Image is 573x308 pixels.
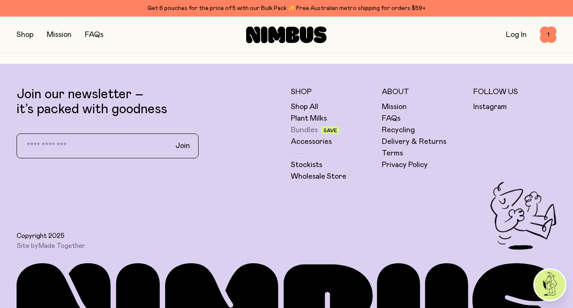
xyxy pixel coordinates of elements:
a: Accessories [291,137,332,147]
button: Join [169,137,197,155]
h5: Shop [291,87,374,97]
a: Terms [382,148,403,158]
a: Plant Milks [291,114,327,124]
a: Log In [506,31,527,39]
button: 1 [540,27,556,43]
a: Mission [47,31,72,39]
span: Copyright 2025 [17,232,65,240]
a: Instagram [473,102,507,112]
span: Join [175,141,190,151]
a: FAQs [382,114,400,124]
a: Shop All [291,102,318,112]
a: Made Together [38,243,85,249]
a: Wholesale Store [291,172,346,182]
h5: About [382,87,465,97]
span: Save [324,128,337,133]
a: Bundles [291,125,318,135]
a: Recycling [382,125,415,135]
span: Site by [17,242,85,250]
div: Get 6 pouches for the price of 5 with our Bulk Pack ✨ Free Australian metro shipping for orders $59+ [17,3,556,13]
a: Privacy Policy [382,160,428,170]
a: Stockists [291,160,322,170]
h5: Follow Us [473,87,556,97]
a: Delivery & Returns [382,137,446,147]
a: FAQs [85,31,103,39]
a: Mission [382,102,407,112]
p: Join our newsletter – it’s packed with goodness [17,87,283,117]
img: agent [535,269,565,300]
